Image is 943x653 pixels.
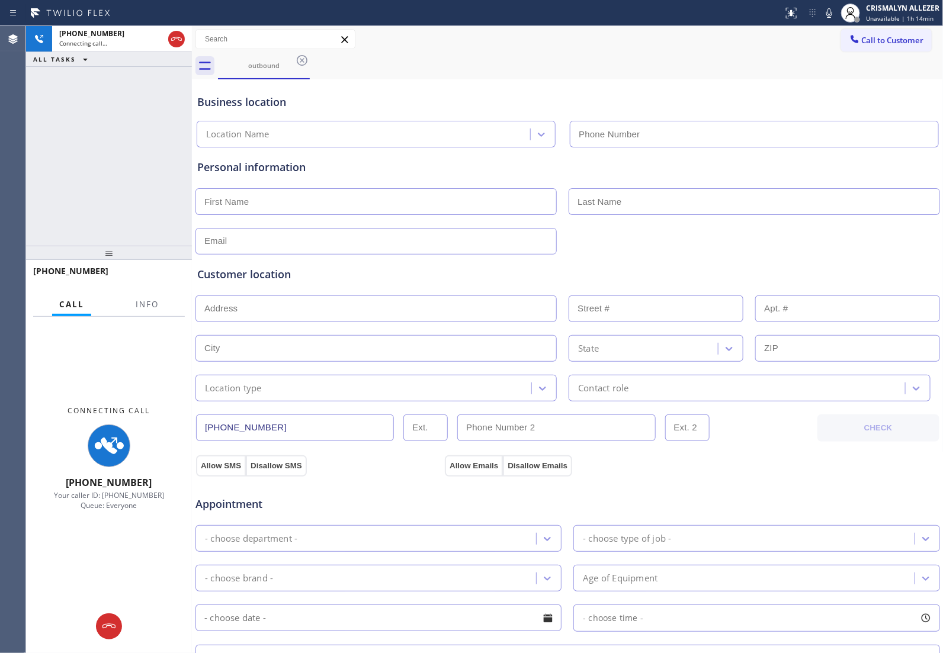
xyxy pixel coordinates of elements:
div: Business location [197,94,938,110]
span: Info [136,299,159,310]
button: Call to Customer [841,29,932,52]
div: - choose type of job - [583,532,671,545]
button: Disallow Emails [503,455,572,477]
input: Ext. [403,414,448,441]
button: Disallow SMS [246,455,307,477]
input: Street # [569,295,743,322]
div: - choose department - [205,532,297,545]
button: Hang up [96,613,122,639]
div: State [578,342,599,355]
span: Call to Customer [862,35,924,46]
input: Search [196,30,355,49]
input: - choose date - [195,604,562,631]
div: outbound [219,61,309,70]
input: Last Name [569,188,939,215]
div: Customer location [197,266,938,282]
span: Connecting call… [59,39,107,47]
input: Phone Number [196,414,394,441]
button: Call [52,293,91,316]
span: Appointment [195,496,442,512]
span: [PHONE_NUMBER] [66,476,152,489]
input: Apt. # [755,295,939,322]
div: Contact role [578,381,628,395]
span: - choose time - [583,612,643,623]
input: First Name [195,188,557,215]
span: Call [59,299,84,310]
span: ALL TASKS [33,55,76,63]
input: Phone Number 2 [457,414,655,441]
input: Email [195,228,557,255]
button: CHECK [817,414,939,442]
button: Info [129,293,166,316]
div: CRISMALYN ALLEZER [866,3,939,13]
button: Mute [821,5,838,21]
div: Age of Equipment [583,571,657,585]
button: Hang up [168,31,185,47]
span: Unavailable | 1h 14min [866,14,934,22]
button: Allow Emails [445,455,503,477]
div: Personal information [197,159,938,175]
input: Phone Number [570,121,938,147]
input: Address [195,295,557,322]
input: ZIP [755,335,939,362]
button: ALL TASKS [26,52,100,66]
div: Location type [205,381,262,395]
span: Your caller ID: [PHONE_NUMBER] Queue: Everyone [54,490,164,510]
span: Connecting Call [68,406,150,416]
span: [PHONE_NUMBER] [33,265,108,276]
div: Location Name [206,128,270,141]
input: City [195,335,557,362]
span: [PHONE_NUMBER] [59,28,124,38]
button: Allow SMS [196,455,246,477]
input: Ext. 2 [665,414,710,441]
div: - choose brand - [205,571,273,585]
